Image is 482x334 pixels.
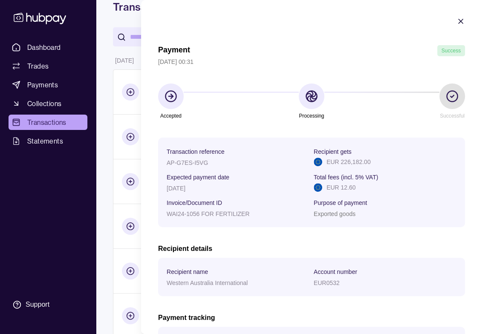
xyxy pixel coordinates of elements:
[440,111,465,121] p: Successful
[167,148,225,155] p: Transaction reference
[314,183,322,192] img: eu
[314,158,322,166] img: eu
[326,157,371,167] p: EUR 226,182.00
[158,45,190,56] h1: Payment
[167,210,250,217] p: WAI24-1056 FOR FERTILIZER
[167,268,208,275] p: Recipient name
[314,268,357,275] p: Account number
[167,279,248,286] p: Western Australia International
[314,174,378,181] p: Total fees (incl. 5% VAT)
[158,244,465,253] h2: Recipient details
[314,199,367,206] p: Purpose of payment
[326,183,355,192] p: EUR 12.60
[167,199,222,206] p: Invoice/Document ID
[314,148,352,155] p: Recipient gets
[314,279,340,286] p: EUR0532
[160,111,182,121] p: Accepted
[314,210,355,217] p: Exported goods
[299,111,324,121] p: Processing
[158,313,465,322] h2: Payment tracking
[442,48,461,54] span: Success
[158,57,465,66] p: [DATE] 00:31
[167,159,208,166] p: AP-G7ES-I5VG
[167,185,185,192] p: [DATE]
[167,174,229,181] p: Expected payment date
